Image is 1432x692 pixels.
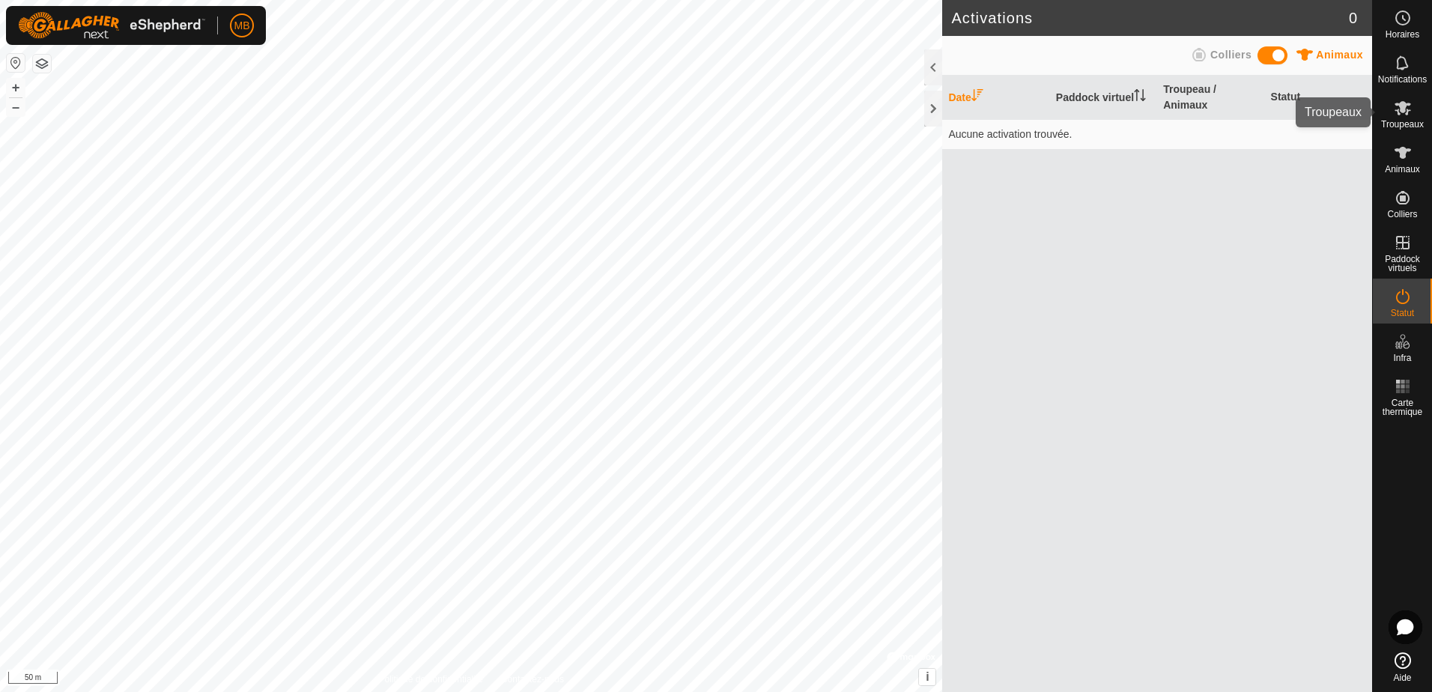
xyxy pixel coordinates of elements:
[926,670,929,683] span: i
[7,79,25,97] button: +
[1387,210,1417,219] span: Colliers
[1393,353,1411,362] span: Infra
[1157,76,1264,120] th: Troupeau / Animaux
[1377,398,1428,416] span: Carte thermique
[1373,646,1432,688] a: Aide
[942,76,1049,120] th: Date
[1210,49,1252,61] span: Colliers
[971,91,983,103] p-sorticon: Activer pour trier
[1134,91,1146,103] p-sorticon: Activer pour trier
[1386,30,1419,39] span: Horaires
[1050,76,1157,120] th: Paddock virtuel
[942,119,1372,149] td: Aucune activation trouvée.
[501,673,564,686] a: Contactez-nous
[1381,120,1424,129] span: Troupeaux
[1393,673,1411,682] span: Aide
[1377,255,1428,273] span: Paddock virtuels
[18,12,205,39] img: Logo Gallagher
[1391,309,1414,318] span: Statut
[1349,7,1357,29] span: 0
[1385,165,1420,174] span: Animaux
[234,18,250,34] span: MB
[7,54,25,72] button: Réinitialiser la carte
[33,55,51,73] button: Couches de carte
[378,673,482,686] a: Politique de confidentialité
[951,9,1348,27] h2: Activations
[1265,76,1372,120] th: Statut
[1316,49,1363,61] span: Animaux
[1378,75,1427,84] span: Notifications
[7,98,25,116] button: –
[919,669,935,685] button: i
